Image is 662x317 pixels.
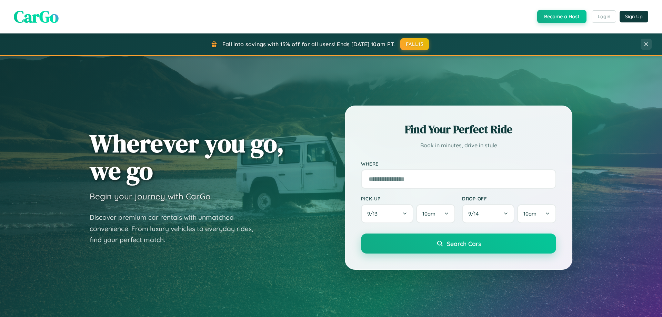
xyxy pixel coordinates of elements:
[90,130,284,184] h1: Wherever you go, we go
[462,196,556,201] label: Drop-off
[462,204,514,223] button: 9/14
[523,210,536,217] span: 10am
[361,161,556,167] label: Where
[400,38,429,50] button: FALL15
[14,5,59,28] span: CarGo
[361,140,556,150] p: Book in minutes, drive in style
[468,210,482,217] span: 9 / 14
[361,204,413,223] button: 9/13
[517,204,556,223] button: 10am
[620,11,648,22] button: Sign Up
[422,210,435,217] span: 10am
[361,234,556,254] button: Search Cars
[416,204,455,223] button: 10am
[361,196,455,201] label: Pick-up
[361,122,556,137] h2: Find Your Perfect Ride
[90,191,211,201] h3: Begin your journey with CarGo
[447,240,481,247] span: Search Cars
[90,212,262,246] p: Discover premium car rentals with unmatched convenience. From luxury vehicles to everyday rides, ...
[367,210,381,217] span: 9 / 13
[537,10,586,23] button: Become a Host
[592,10,616,23] button: Login
[222,41,395,48] span: Fall into savings with 15% off for all users! Ends [DATE] 10am PT.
